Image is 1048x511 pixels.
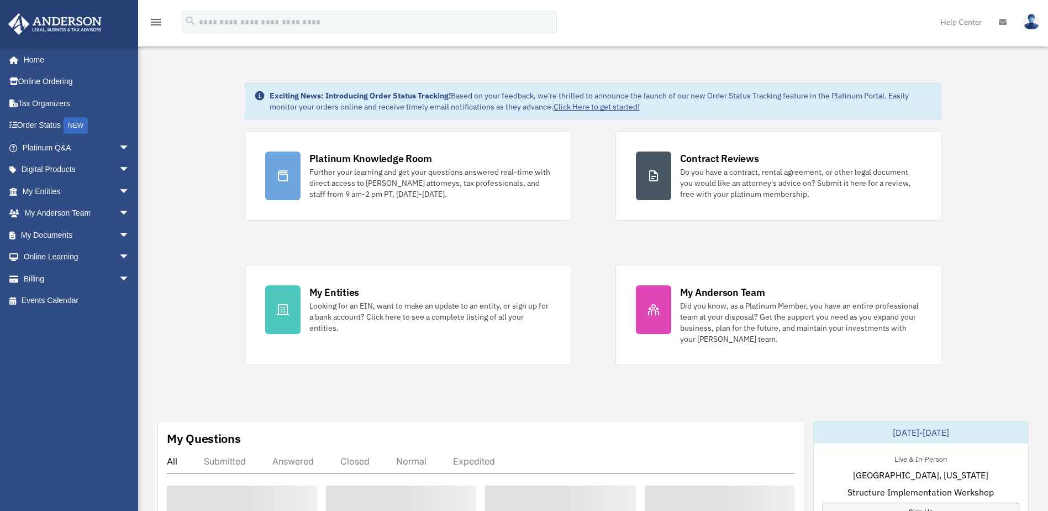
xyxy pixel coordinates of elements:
span: arrow_drop_down [119,268,141,290]
div: NEW [64,117,88,134]
div: Expedited [453,456,495,467]
a: Platinum Q&Aarrow_drop_down [8,137,146,159]
a: Click Here to get started! [554,102,640,112]
div: Do you have a contract, rental agreement, or other legal document you would like an attorney's ad... [680,166,921,200]
i: search [185,15,197,27]
img: Anderson Advisors Platinum Portal [5,13,105,35]
div: Platinum Knowledge Room [309,152,432,165]
span: arrow_drop_down [119,137,141,159]
a: My Anderson Team Did you know, as a Platinum Member, you have an entire professional team at your... [615,265,942,365]
span: [GEOGRAPHIC_DATA], [US_STATE] [853,468,988,482]
div: [DATE]-[DATE] [814,421,1028,444]
a: My Entitiesarrow_drop_down [8,180,146,202]
a: Online Learningarrow_drop_down [8,246,146,268]
a: Digital Productsarrow_drop_down [8,159,146,181]
div: Closed [340,456,370,467]
a: Contract Reviews Do you have a contract, rental agreement, or other legal document you would like... [615,131,942,221]
a: Platinum Knowledge Room Further your learning and get your questions answered real-time with dire... [245,131,571,221]
span: Structure Implementation Workshop [847,486,994,499]
div: Further your learning and get your questions answered real-time with direct access to [PERSON_NAM... [309,166,551,200]
div: My Questions [167,430,241,447]
span: arrow_drop_down [119,202,141,225]
a: Online Ordering [8,71,146,93]
div: Submitted [204,456,246,467]
a: My Entities Looking for an EIN, want to make an update to an entity, or sign up for a bank accoun... [245,265,571,365]
div: My Anderson Team [680,285,765,299]
a: Home [8,49,141,71]
div: Contract Reviews [680,152,759,165]
div: Did you know, as a Platinum Member, you have an entire professional team at your disposal? Get th... [680,300,921,345]
a: Events Calendar [8,290,146,312]
i: menu [149,15,162,29]
div: Looking for an EIN, want to make an update to an entity, or sign up for a bank account? Click her... [309,300,551,333]
span: arrow_drop_down [119,159,141,181]
div: Live & In-Person [886,452,956,464]
span: arrow_drop_down [119,180,141,203]
div: Answered [272,456,314,467]
a: My Documentsarrow_drop_down [8,224,146,246]
span: arrow_drop_down [119,224,141,247]
div: Normal [396,456,426,467]
div: All [167,456,177,467]
div: My Entities [309,285,359,299]
a: Order StatusNEW [8,114,146,137]
a: My Anderson Teamarrow_drop_down [8,202,146,225]
strong: Exciting News: Introducing Order Status Tracking! [270,91,451,101]
a: Tax Organizers [8,92,146,114]
div: Based on your feedback, we're thrilled to announce the launch of our new Order Status Tracking fe... [270,90,933,112]
span: arrow_drop_down [119,246,141,269]
a: Billingarrow_drop_down [8,268,146,290]
img: User Pic [1023,14,1040,30]
a: menu [149,19,162,29]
